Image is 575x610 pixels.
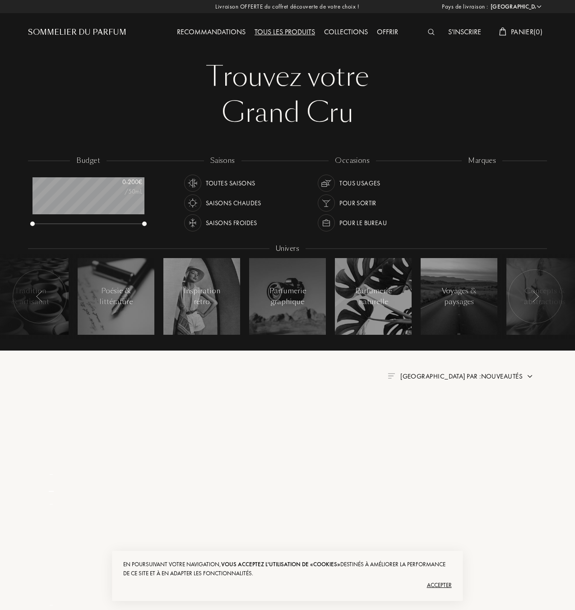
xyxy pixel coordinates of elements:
div: Recommandations [172,27,250,38]
img: cart_white.svg [499,28,506,36]
img: usage_occasion_party_white.svg [320,197,333,209]
div: marques [462,156,502,166]
div: 0 - 200 € [97,177,142,187]
a: Recommandations [172,27,250,37]
img: filter_by.png [388,373,395,379]
img: usage_season_average_white.svg [186,177,199,189]
div: saisons [204,156,241,166]
div: Parfumerie naturelle [354,286,393,307]
img: arr_left.svg [532,291,539,302]
a: S'inscrire [444,27,486,37]
div: Collections [320,27,372,38]
div: Parfumerie graphique [269,286,307,307]
div: En poursuivant votre navigation, destinés à améliorer la performance de ce site et à en adapter l... [123,560,451,578]
img: arrow.png [526,373,533,380]
div: Univers [269,244,306,254]
div: Tous les produits [250,27,320,38]
div: Saisons froides [206,214,257,231]
div: Saisons chaudes [206,194,261,212]
div: _ [32,478,71,495]
span: [GEOGRAPHIC_DATA] par : Nouveautés [400,372,523,381]
a: Offrir [372,27,403,37]
div: budget [70,156,107,166]
div: Pour sortir [339,194,376,212]
a: Collections [320,27,372,37]
div: Grand Cru [35,95,540,131]
img: arr_left.svg [36,291,43,302]
div: occasions [329,156,376,166]
div: _ [32,467,71,476]
div: Tous usages [339,175,380,192]
a: Sommelier du Parfum [28,27,126,38]
img: pf_empty.png [33,407,69,443]
div: /50mL [97,187,142,196]
img: usage_occasion_work_white.svg [320,217,333,229]
a: Tous les produits [250,27,320,37]
div: Toutes saisons [206,175,255,192]
img: pf_empty.png [33,539,69,574]
div: Pour le bureau [339,214,387,231]
div: Voyages & paysages [440,286,478,307]
div: Offrir [372,27,403,38]
img: usage_occasion_all_white.svg [320,177,333,189]
span: vous acceptez l'utilisation de «cookies» [221,560,340,568]
img: usage_season_cold_white.svg [186,217,199,229]
span: Panier ( 0 ) [511,27,543,37]
div: Inspiration rétro [183,286,221,307]
img: usage_season_hot_white.svg [186,197,199,209]
div: _ [32,598,71,607]
div: Accepter [123,578,451,592]
div: Trouvez votre [35,59,540,95]
img: search_icn_white.svg [428,29,435,35]
span: Pays de livraison : [442,2,488,11]
div: S'inscrire [444,27,486,38]
div: _ [32,497,71,506]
